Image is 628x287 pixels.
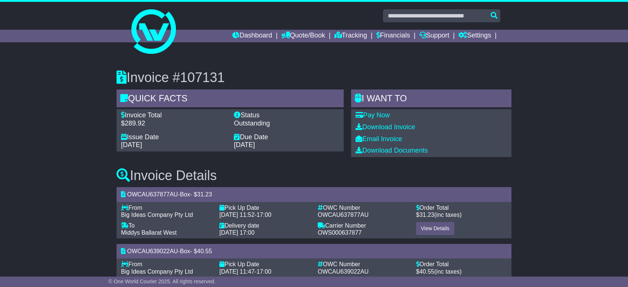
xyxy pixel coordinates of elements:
[180,191,190,198] span: Box
[234,120,339,128] div: Outstanding
[121,133,226,141] div: Issue Date
[234,133,339,141] div: Due Date
[117,70,511,85] h3: Invoice #107131
[234,141,339,149] div: [DATE]
[356,147,428,154] a: Download Documents
[121,212,193,218] span: Big Ideas Company Pty Ltd
[318,229,362,236] span: OWS000637877
[318,222,409,229] div: Carrier Number
[458,30,491,42] a: Settings
[219,268,255,275] span: [DATE] 11:47
[108,278,216,284] span: © One World Courier 2025. All rights reserved.
[127,248,178,254] span: OWCAU639022AU
[117,244,511,258] div: - - $
[219,204,310,211] div: Pick Up Date
[219,212,255,218] span: [DATE] 11:52
[121,268,193,275] span: Big Ideas Company Pty Ltd
[351,89,511,110] div: I WANT to
[197,191,212,198] span: 31.23
[416,261,507,268] div: Order Total
[197,248,212,254] span: 40.55
[121,111,226,120] div: Invoice Total
[376,30,410,42] a: Financials
[121,204,212,211] div: From
[416,268,507,275] div: $ (inc taxes)
[219,261,310,268] div: Pick Up Date
[117,89,344,110] div: Quick Facts
[219,211,310,218] div: -
[256,212,271,218] span: 17:00
[416,204,507,211] div: Order Total
[234,111,339,120] div: Status
[180,248,190,254] span: Box
[318,204,409,211] div: OWC Number
[219,268,310,275] div: -
[356,123,415,131] a: Download Invoice
[419,268,434,275] span: 40.55
[117,168,511,183] h3: Invoice Details
[318,261,409,268] div: OWC Number
[334,30,367,42] a: Tracking
[416,222,454,235] a: View Details
[121,120,226,128] div: $289.92
[356,135,402,143] a: Email Invoice
[121,222,212,229] div: To
[419,30,449,42] a: Support
[219,222,310,229] div: Delivery date
[318,268,369,275] span: OWCAU639022AU
[419,212,434,218] span: 31.23
[232,30,272,42] a: Dashboard
[416,211,507,218] div: $ (inc taxes)
[256,268,271,275] span: 17:00
[219,229,255,236] span: [DATE] 17:00
[121,229,177,236] span: Middys Ballarat West
[281,30,325,42] a: Quote/Book
[318,212,369,218] span: OWCAU637877AU
[117,187,511,202] div: - - $
[356,111,390,119] a: Pay Now
[121,261,212,268] div: From
[127,191,178,198] span: OWCAU637877AU
[121,141,226,149] div: [DATE]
